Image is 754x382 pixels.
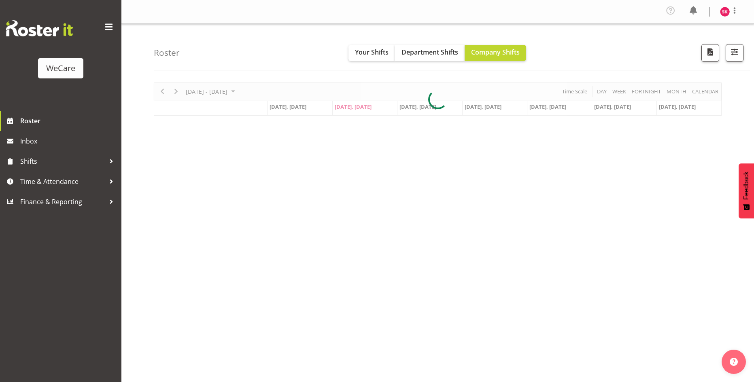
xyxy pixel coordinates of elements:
[401,48,458,57] span: Department Shifts
[730,358,738,366] img: help-xxl-2.png
[20,196,105,208] span: Finance & Reporting
[701,44,719,62] button: Download a PDF of the roster according to the set date range.
[726,44,743,62] button: Filter Shifts
[20,115,117,127] span: Roster
[46,62,75,74] div: WeCare
[471,48,520,57] span: Company Shifts
[395,45,465,61] button: Department Shifts
[20,135,117,147] span: Inbox
[348,45,395,61] button: Your Shifts
[739,163,754,218] button: Feedback - Show survey
[20,155,105,167] span: Shifts
[20,175,105,188] span: Time & Attendance
[355,48,389,57] span: Your Shifts
[6,20,73,36] img: Rosterit website logo
[465,45,526,61] button: Company Shifts
[720,7,730,17] img: saahit-kour11360.jpg
[154,48,180,57] h4: Roster
[743,171,750,200] span: Feedback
